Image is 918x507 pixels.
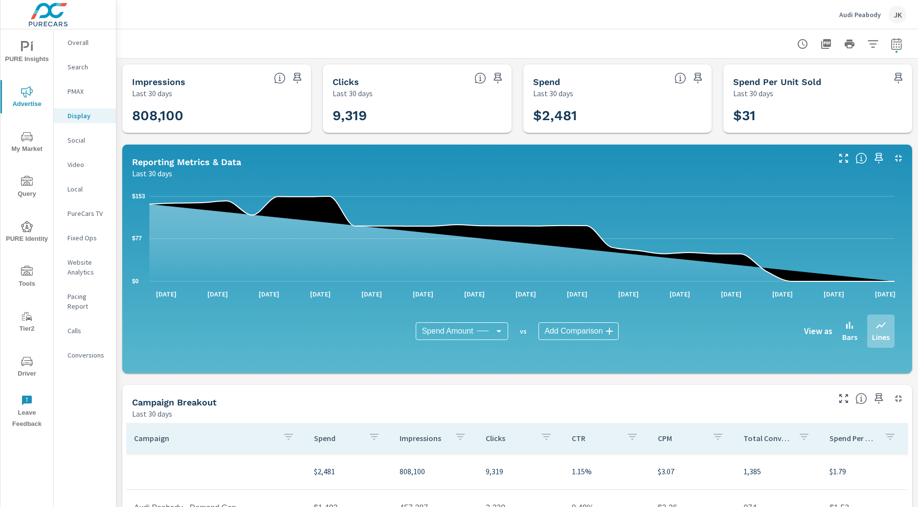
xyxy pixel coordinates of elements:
div: Search [54,60,116,74]
h5: Campaign Breakout [132,397,217,407]
p: Display [67,111,108,121]
p: $2,481 [314,465,384,477]
p: 9,319 [486,465,556,477]
h3: 9,319 [333,107,502,124]
div: nav menu [0,29,53,434]
span: Understand Display data over time and see how metrics compare to each other. [855,152,867,164]
p: Video [67,160,108,169]
div: Add Comparison [538,322,618,340]
p: Last 30 days [132,87,172,99]
span: Tools [3,266,50,290]
span: Save this to your personalized report [290,70,305,86]
p: [DATE] [714,289,748,299]
button: Make Fullscreen [836,391,851,406]
p: $3.07 [658,465,728,477]
div: Display [54,108,116,123]
p: Pacing Report [67,292,108,311]
span: Save this to your personalized report [490,70,506,86]
span: PURE Insights [3,41,50,65]
span: The amount of money spent on advertising during the period. [674,72,686,84]
p: [DATE] [611,289,646,299]
span: Add Comparison [544,326,603,336]
p: [DATE] [406,289,440,299]
span: Spend Amount [422,326,473,336]
p: $1.79 [829,465,900,477]
text: $77 [132,235,142,242]
h5: Spend [533,77,560,87]
div: Local [54,182,116,196]
p: Campaign [134,433,275,443]
p: Calls [67,326,108,336]
div: Calls [54,323,116,338]
p: 1,385 [743,465,814,477]
div: Conversions [54,348,116,362]
button: Print Report [840,34,859,54]
span: Advertise [3,86,50,110]
p: Social [67,135,108,145]
p: [DATE] [149,289,183,299]
p: PureCars TV [67,209,108,218]
p: vs [508,327,538,336]
p: Audi Peabody [839,10,881,19]
button: Select Date Range [887,34,906,54]
div: Social [54,133,116,148]
div: Website Analytics [54,255,116,279]
p: Spend Per Conversion [829,433,876,443]
p: Website Analytics [67,257,108,277]
p: PMAX [67,86,108,96]
button: Apply Filters [863,34,883,54]
p: [DATE] [201,289,235,299]
span: This is a summary of Display performance results by campaign. Each column can be sorted. [855,393,867,404]
p: Conversions [67,350,108,360]
span: Leave Feedback [3,395,50,430]
p: Overall [67,38,108,47]
div: Fixed Ops [54,231,116,245]
p: Last 30 days [132,408,172,420]
p: [DATE] [355,289,389,299]
p: Last 30 days [333,87,373,99]
p: [DATE] [765,289,800,299]
p: [DATE] [817,289,851,299]
span: The number of times an ad was clicked by a consumer. [474,72,486,84]
h3: 808,100 [132,107,301,124]
p: Last 30 days [733,87,773,99]
p: Spend [314,433,361,443]
span: My Market [3,131,50,155]
div: PureCars TV [54,206,116,221]
p: 1.15% [572,465,642,477]
h3: $31 [733,107,902,124]
p: Last 30 days [533,87,573,99]
span: Driver [3,356,50,380]
p: [DATE] [868,289,902,299]
span: The number of times an ad was shown on your behalf. [274,72,286,84]
p: 808,100 [400,465,470,477]
p: [DATE] [252,289,286,299]
h3: $2,481 [533,107,702,124]
p: Bars [842,331,857,343]
span: Save this to your personalized report [871,391,887,406]
p: Local [67,184,108,194]
h5: Reporting Metrics & Data [132,157,241,167]
text: $153 [132,193,145,200]
p: [DATE] [509,289,543,299]
h5: Impressions [132,77,185,87]
div: Video [54,157,116,172]
button: Minimize Widget [891,391,906,406]
p: [DATE] [560,289,594,299]
span: Save this to your personalized report [891,70,906,86]
h5: Clicks [333,77,359,87]
p: Impressions [400,433,447,443]
span: Query [3,176,50,200]
span: Save this to your personalized report [871,150,887,166]
p: [DATE] [303,289,337,299]
button: Minimize Widget [891,150,906,166]
p: Last 30 days [132,168,172,179]
div: Spend Amount [416,322,508,340]
div: PMAX [54,84,116,99]
p: Clicks [486,433,533,443]
span: PURE Identity [3,221,50,245]
p: [DATE] [457,289,492,299]
button: "Export Report to PDF" [816,34,836,54]
span: Tier2 [3,311,50,335]
span: Save this to your personalized report [690,70,706,86]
